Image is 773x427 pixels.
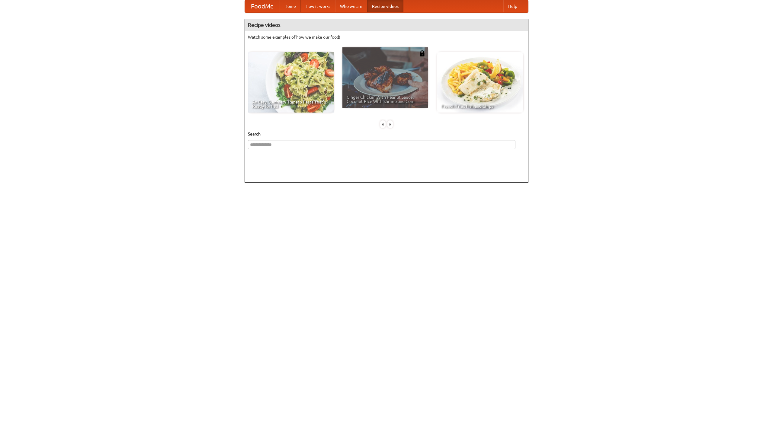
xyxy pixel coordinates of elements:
[437,52,523,113] a: French Fries Fish and Chips
[245,0,280,12] a: FoodMe
[301,0,335,12] a: How it works
[419,50,425,56] img: 483408.png
[387,120,393,128] div: »
[252,100,329,108] span: An Easy, Summery Tomato Pasta That's Ready for Fall
[248,34,525,40] p: Watch some examples of how we make our food!
[248,131,525,137] h5: Search
[335,0,367,12] a: Who we are
[441,104,519,108] span: French Fries Fish and Chips
[280,0,301,12] a: Home
[380,120,386,128] div: «
[248,52,334,113] a: An Easy, Summery Tomato Pasta That's Ready for Fall
[245,19,528,31] h4: Recipe videos
[367,0,403,12] a: Recipe videos
[503,0,522,12] a: Help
